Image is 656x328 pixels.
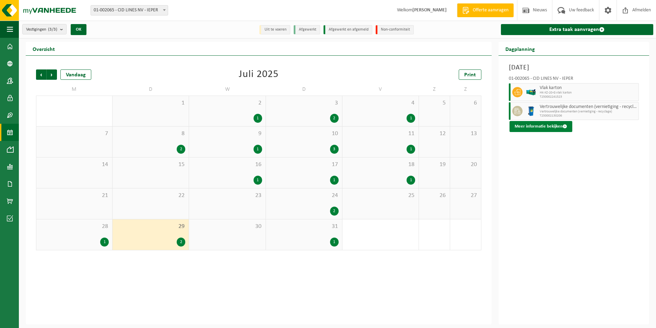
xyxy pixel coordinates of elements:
div: Juli 2025 [239,69,279,80]
a: Offerte aanvragen [457,3,514,17]
div: 1 [254,114,262,123]
td: Z [419,83,450,96]
span: 3 [269,99,339,107]
span: T250002130206 [540,114,637,118]
span: 22 [116,192,185,199]
span: 28 [40,223,109,230]
span: 27 [454,192,478,199]
span: Vorige [36,69,46,80]
span: Volgende [47,69,57,80]
li: Uit te voeren [259,25,290,34]
span: 01-002065 - CID LINES NV - IEPER [91,6,168,15]
div: 3 [330,145,339,154]
span: 10 [269,130,339,138]
span: 15 [116,161,185,168]
td: Z [450,83,481,96]
h2: Dagplanning [499,42,542,55]
li: Non-conformiteit [376,25,414,34]
td: D [266,83,342,96]
span: 4 [346,99,415,107]
span: 21 [40,192,109,199]
div: 1 [330,176,339,185]
td: W [189,83,266,96]
li: Afgewerkt en afgemeld [324,25,372,34]
span: 14 [40,161,109,168]
span: 26 [422,192,446,199]
button: OK [71,24,86,35]
span: 16 [192,161,262,168]
span: 7 [40,130,109,138]
div: 1 [100,238,109,247]
span: 31 [269,223,339,230]
span: 23 [192,192,262,199]
a: Print [459,69,481,80]
a: Extra taak aanvragen [501,24,653,35]
span: 20 [454,161,478,168]
span: 19 [422,161,446,168]
span: T250002241523 [540,95,637,99]
span: Print [464,72,476,78]
div: 2 [177,145,185,154]
img: HK-XZ-20-GN-12 [526,87,536,97]
img: WB-0240-HPE-BE-09 [526,106,536,116]
td: V [342,83,419,96]
span: 2 [192,99,262,107]
div: 1 [407,176,415,185]
button: Vestigingen(3/3) [22,24,67,34]
span: Vertrouwelijke documenten (vernietiging - recyclage) [540,104,637,110]
span: 5 [422,99,446,107]
li: Afgewerkt [294,25,320,34]
div: 2 [330,207,339,216]
div: 1 [254,176,262,185]
span: 13 [454,130,478,138]
button: Meer informatie bekijken [509,121,572,132]
span: 6 [454,99,478,107]
div: 1 [254,145,262,154]
span: 24 [269,192,339,199]
span: 29 [116,223,185,230]
td: D [113,83,189,96]
span: Vlak karton [540,85,637,91]
span: 17 [269,161,339,168]
span: Vertrouwelijke documenten (vernietiging - recyclage) [540,110,637,114]
span: 1 [116,99,185,107]
span: 12 [422,130,446,138]
count: (3/3) [48,27,57,32]
div: 01-002065 - CID LINES NV - IEPER [509,76,639,83]
div: 2 [330,114,339,123]
span: 11 [346,130,415,138]
div: 1 [330,238,339,247]
span: HK-XZ-20-G vlak karton [540,91,637,95]
div: Vandaag [60,69,91,80]
div: 1 [407,145,415,154]
strong: [PERSON_NAME] [412,8,447,13]
span: 9 [192,130,262,138]
span: Offerte aanvragen [471,7,510,14]
div: 1 [407,114,415,123]
span: 25 [346,192,415,199]
span: 8 [116,130,185,138]
h2: Overzicht [26,42,62,55]
h3: [DATE] [509,63,639,73]
div: 2 [177,238,185,247]
span: 18 [346,161,415,168]
td: M [36,83,113,96]
span: Vestigingen [26,24,57,35]
span: 30 [192,223,262,230]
